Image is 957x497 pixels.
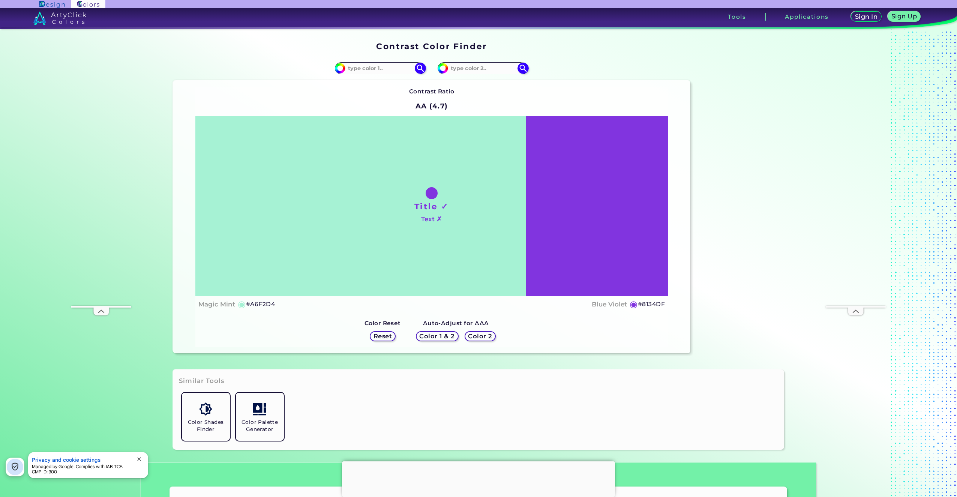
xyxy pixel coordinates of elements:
[199,402,212,416] img: icon_color_shades.svg
[414,201,449,212] h1: Title ✓
[33,11,86,25] img: logo_artyclick_colors_white.svg
[693,39,787,356] iframe: Advertisement
[179,390,233,444] a: Color Shades Finder
[238,300,246,309] h5: ◉
[412,98,451,114] h2: AA (4.7)
[592,299,627,310] h4: Blue Violet
[185,419,227,433] h5: Color Shades Finder
[856,14,876,20] h5: Sign In
[179,377,225,386] h3: Similar Tools
[469,333,491,339] h5: Color 2
[246,299,275,309] h5: #A6F2D4
[638,299,665,309] h5: #8134DF
[71,81,131,306] iframe: Advertisement
[364,320,401,327] strong: Color Reset
[785,14,829,20] h3: Applications
[415,63,426,74] img: icon search
[409,88,454,95] strong: Contrast Ratio
[239,419,281,433] h5: Color Palette Generator
[421,333,453,339] h5: Color 1 & 2
[376,41,487,52] h1: Contrast Color Finder
[852,12,880,21] a: Sign In
[892,14,916,19] h5: Sign Up
[448,63,518,73] input: type color 2..
[253,402,266,416] img: icon_col_pal_col.svg
[233,390,287,444] a: Color Palette Generator
[39,1,64,8] img: ArtyClick Design logo
[517,63,529,74] img: icon search
[630,300,638,309] h5: ◉
[198,299,235,310] h4: Magic Mint
[889,12,919,21] a: Sign Up
[374,333,391,339] h5: Reset
[342,461,615,495] iframe: Advertisement
[423,320,489,327] strong: Auto-Adjust for AAA
[826,81,886,306] iframe: Advertisement
[728,14,746,20] h3: Tools
[421,214,442,225] h4: Text ✗
[345,63,415,73] input: type color 1..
